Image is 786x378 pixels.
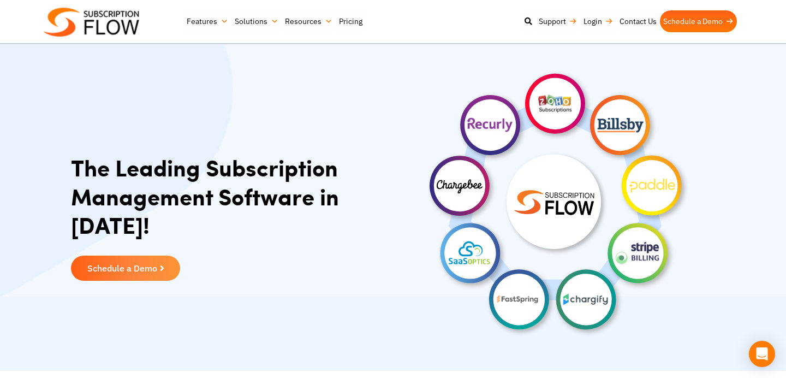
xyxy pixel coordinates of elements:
div: Open Intercom Messenger [749,341,775,367]
img: Subscriptionflow [44,8,139,37]
a: Schedule a Demo [71,256,180,281]
h1: The Leading Subscription Management Software in [DATE]! [71,153,388,239]
a: Support [535,10,580,32]
a: Solutions [231,10,282,32]
a: Contact Us [616,10,660,32]
span: Schedule a Demo [87,264,157,273]
a: Resources [282,10,336,32]
a: Login [580,10,616,32]
a: Features [183,10,231,32]
a: Schedule a Demo [660,10,737,32]
img: Compare-banner [420,65,693,338]
a: Pricing [336,10,366,32]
